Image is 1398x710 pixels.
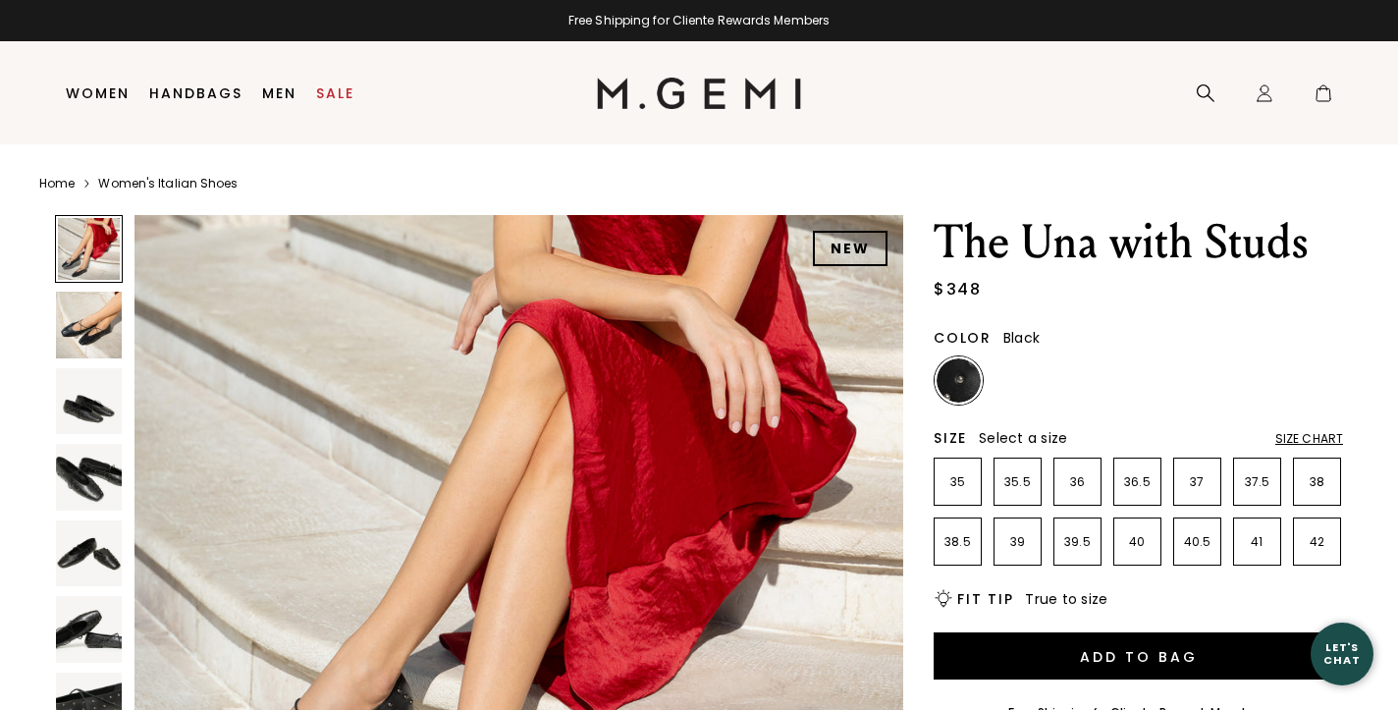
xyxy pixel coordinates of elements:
[934,430,967,446] h2: Size
[66,85,130,101] a: Women
[995,474,1041,490] p: 35.5
[937,358,981,403] img: Black
[56,444,122,510] img: The Una with Studs
[1294,474,1340,490] p: 38
[39,176,75,191] a: Home
[316,85,354,101] a: Sale
[98,176,238,191] a: Women's Italian Shoes
[957,591,1013,607] h2: Fit Tip
[813,231,887,266] div: NEW
[56,520,122,586] img: The Una with Studs
[934,330,992,346] h2: Color
[935,534,981,550] p: 38.5
[995,534,1041,550] p: 39
[597,78,802,109] img: M.Gemi
[934,278,981,301] div: $348
[1174,534,1220,550] p: 40.5
[935,474,981,490] p: 35
[1054,474,1101,490] p: 36
[56,596,122,662] img: The Una with Studs
[1311,641,1373,666] div: Let's Chat
[979,428,1067,448] span: Select a size
[149,85,242,101] a: Handbags
[1234,534,1280,550] p: 41
[56,368,122,434] img: The Una with Studs
[262,85,296,101] a: Men
[56,292,122,357] img: The Una with Studs
[934,632,1343,680] button: Add to Bag
[1054,534,1101,550] p: 39.5
[1114,474,1160,490] p: 36.5
[1003,328,1040,348] span: Black
[1174,474,1220,490] p: 37
[1234,474,1280,490] p: 37.5
[1025,589,1107,609] span: True to size
[1294,534,1340,550] p: 42
[1275,431,1343,447] div: Size Chart
[1114,534,1160,550] p: 40
[934,215,1343,270] h1: The Una with Studs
